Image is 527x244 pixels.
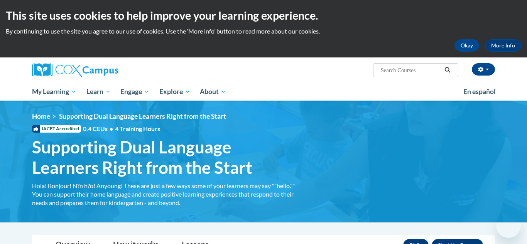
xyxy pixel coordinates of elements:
span: Supporting Dual Language Learners Right from the Start [59,112,226,120]
span: Learn [86,87,111,96]
a: More Info [485,39,521,52]
a: About [195,83,231,101]
span: My Learning [32,87,76,96]
a: Learn [81,83,116,101]
button: Okay [454,39,479,52]
a: Cox Campus [32,63,179,77]
span: IACET Accredited [32,125,81,133]
p: By continuing to use the site you agree to our use of cookies. Use the ‘More info’ button to read... [6,27,521,35]
a: Explore [154,83,195,101]
span: • [110,125,113,132]
a: En español [458,84,501,100]
iframe: Button to launch messaging window [496,213,521,238]
span: En español [463,88,496,96]
div: Hola! Bonjour! N?n h?o! Anyoung! These are just a few ways some of your learners may say ""hello.... [32,182,298,207]
h2: This site uses cookies to help improve your learning experience. [6,8,521,23]
span: Engage [120,87,149,96]
span: 0.4 CEUs [83,125,160,133]
div: Main menu [20,83,507,101]
button: Search [442,66,453,75]
span: 4 Training Hours [115,125,160,132]
a: Home [32,112,50,120]
input: Search Courses [380,66,442,75]
a: Engage [115,83,154,101]
img: Cox Campus [32,63,118,77]
span: Explore [159,87,190,96]
span: About [200,87,226,96]
a: My Learning [27,83,81,101]
span: Supporting Dual Language Learners Right from the Start [32,137,298,178]
button: Account Settings [472,63,495,76]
